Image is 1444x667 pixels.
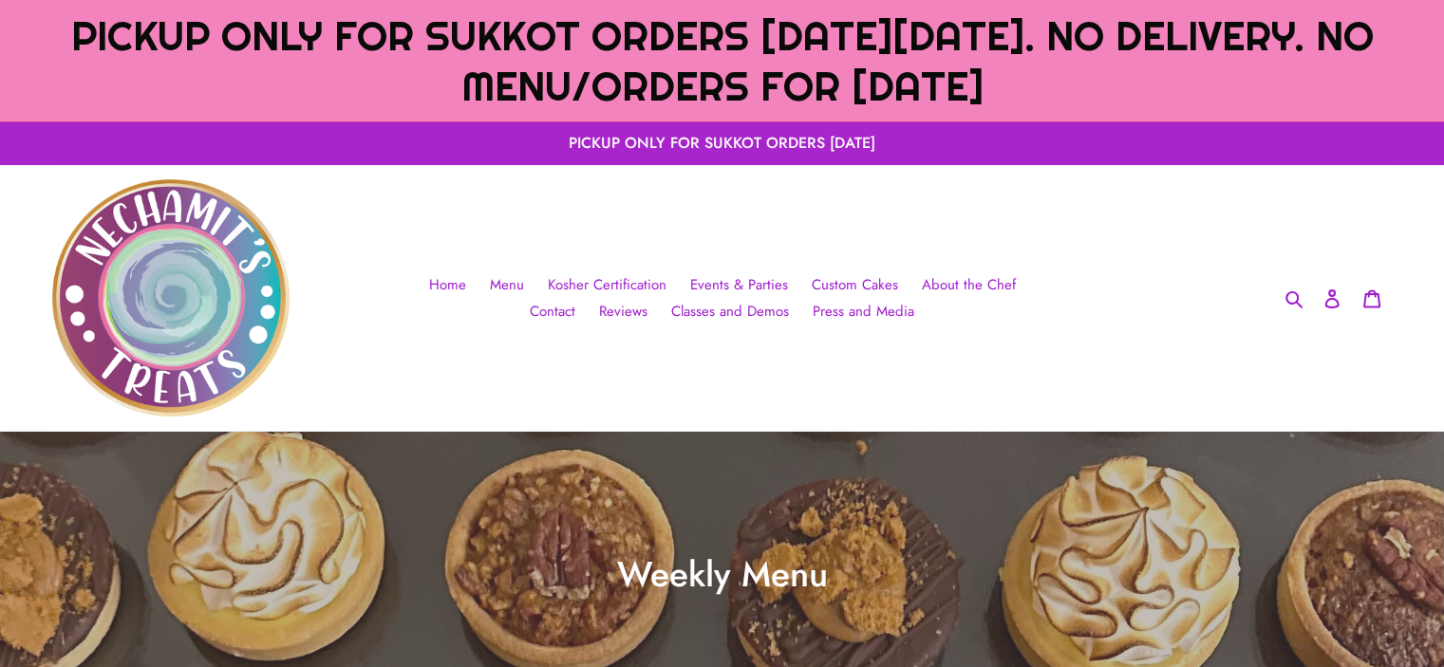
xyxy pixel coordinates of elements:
a: Press and Media [803,298,924,325]
a: Events & Parties [681,271,797,299]
span: Home [429,274,466,296]
span: Kosher Certification [548,274,666,296]
span: Custom Cakes [812,274,898,296]
span: About the Chef [922,274,1016,296]
a: Custom Cakes [802,271,908,299]
a: Contact [520,298,585,325]
span: Contact [530,301,575,323]
span: Weekly Menu [617,548,828,600]
a: Classes and Demos [662,298,798,325]
a: Menu [480,271,534,299]
a: Kosher Certification [538,271,676,299]
a: Home [420,271,476,299]
a: About the Chef [912,271,1025,299]
img: Nechamit&#39;s Treats [52,179,290,417]
span: Classes and Demos [671,301,789,323]
span: PICKUP ONLY FOR SUKKOT ORDERS [DATE][DATE]. NO DELIVERY. NO MENU/ORDERS FOR [DATE] [71,10,1374,111]
a: Reviews [590,298,657,325]
span: Press and Media [813,301,914,323]
span: Reviews [599,301,647,323]
span: Events & Parties [690,274,788,296]
span: Menu [490,274,524,296]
